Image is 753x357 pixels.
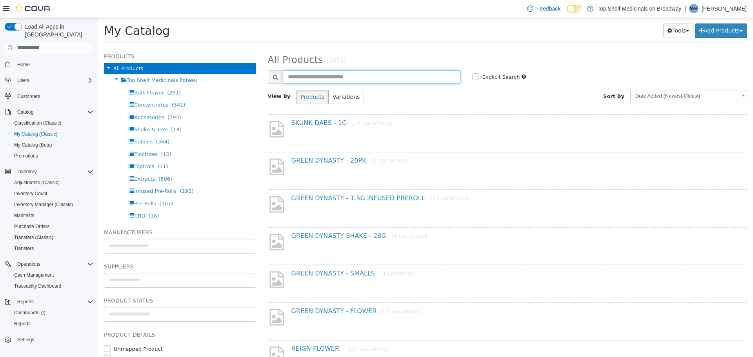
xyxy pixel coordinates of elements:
small: [29 variations] [284,290,323,296]
button: Traceabilty Dashboard [8,281,96,292]
button: Inventory [2,166,96,177]
span: Classification (Classic) [14,120,62,126]
span: Inventory Count [11,189,93,198]
span: Infused Pre-Rolls [36,170,78,176]
a: Promotions [11,151,41,161]
span: Classification (Classic) [11,118,93,128]
h5: Product Details [6,312,158,321]
a: Home [14,60,33,69]
button: Inventory Manager (Classic) [8,199,96,210]
span: (506) [60,158,74,164]
span: Topicals [36,145,56,151]
a: Transfers (Classic) [11,233,56,242]
span: Transfers [11,244,93,253]
h5: Manufacturers [6,210,158,219]
span: Transfers (Classic) [14,234,53,241]
span: My Catalog (Classic) [14,131,58,137]
span: (341) [74,84,87,90]
span: Inventory [17,169,36,175]
button: Inventory Count [8,188,96,199]
a: GREEN DYNASTY - SMALLS[4 variations] [193,252,318,259]
button: Operations [2,259,96,270]
span: Top Shelf Medicinals Poteau [29,59,99,65]
p: Top Shelf Medicinals on Broadway [597,4,681,13]
img: missing-image.png [170,101,187,121]
a: Reports [11,319,34,328]
p: [PERSON_NAME] [702,4,747,13]
span: Reports [14,321,31,327]
button: Catalog [14,107,36,117]
button: Add Products [597,5,649,20]
span: My Catalog (Beta) [14,142,52,148]
button: Inventory [14,167,40,176]
span: Reports [11,319,93,328]
span: Adjustments (Classic) [11,178,93,187]
img: missing-image.png [170,327,187,346]
h5: Suppliers [6,244,158,253]
a: Feedback [524,1,564,16]
span: Settings [17,337,34,343]
span: Catalog [14,107,93,117]
span: Concentrates [36,84,70,90]
img: missing-image.png [170,139,187,158]
span: Sort By [505,75,526,81]
img: missing-image.png [170,290,187,309]
span: Accessories [36,96,66,102]
button: Variations [230,72,266,86]
button: Reports [14,297,37,306]
a: SKUNK DABS - 1G[14 variations] [193,101,293,109]
a: Inventory Count [11,189,51,198]
button: Products [198,72,231,86]
span: Promotions [11,151,93,161]
button: My Catalog (Beta) [8,140,96,150]
button: Reports [8,318,96,329]
span: Cash Management [11,270,93,280]
h5: Products [6,34,158,43]
div: WAYLEN BUNN [689,4,698,13]
button: Tools [565,5,595,20]
span: Home [14,60,93,69]
span: My Catalog (Beta) [11,140,93,150]
span: (364) [58,121,71,127]
small: [4 variations] [282,252,318,259]
small: [27 variations] [251,328,290,334]
a: GREEN DYNASTY SHAKE - 28G[4 variations] [193,214,329,221]
button: Customers [2,91,96,102]
span: Extracts [36,158,57,164]
a: Manifests [11,211,37,220]
a: REIGN FLOWER -[27 variations] [193,327,290,334]
span: (307) [61,183,75,188]
a: GREEN DYNASTY - 1.5G INFUSED PREROLL[21 variations] [193,176,371,184]
button: Catalog [2,107,96,118]
span: Inventory Manager (Classic) [14,201,73,208]
span: Promotions [14,153,38,159]
span: Catalog [17,109,33,115]
span: Date Added (Newest-Oldest) [533,72,638,84]
span: (793) [69,96,83,102]
span: Feedback [537,5,560,13]
span: My Catalog [6,6,72,20]
span: Adjustments (Classic) [14,179,60,186]
a: Settings [14,335,37,344]
span: Bulk Flower [36,72,65,78]
span: Traceabilty Dashboard [11,281,93,291]
p: | [684,4,686,13]
span: View By [170,75,193,81]
span: Home [17,62,30,68]
button: Classification (Classic) [8,118,96,129]
span: Transfers [14,245,34,252]
a: Traceabilty Dashboard [11,281,64,291]
a: Classification (Classic) [11,118,65,128]
button: Promotions [8,150,96,161]
input: Dark Mode [567,5,583,13]
button: Settings [2,334,96,345]
span: Load All Apps in [GEOGRAPHIC_DATA] [22,23,93,38]
a: Purchase Orders [11,222,53,231]
span: Purchase Orders [14,223,50,230]
a: My Catalog (Classic) [11,129,61,139]
small: [4 variations] [293,215,329,221]
span: Dashboards [11,308,93,317]
span: Inventory Manager (Classic) [11,200,93,209]
button: Cash Management [8,270,96,281]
